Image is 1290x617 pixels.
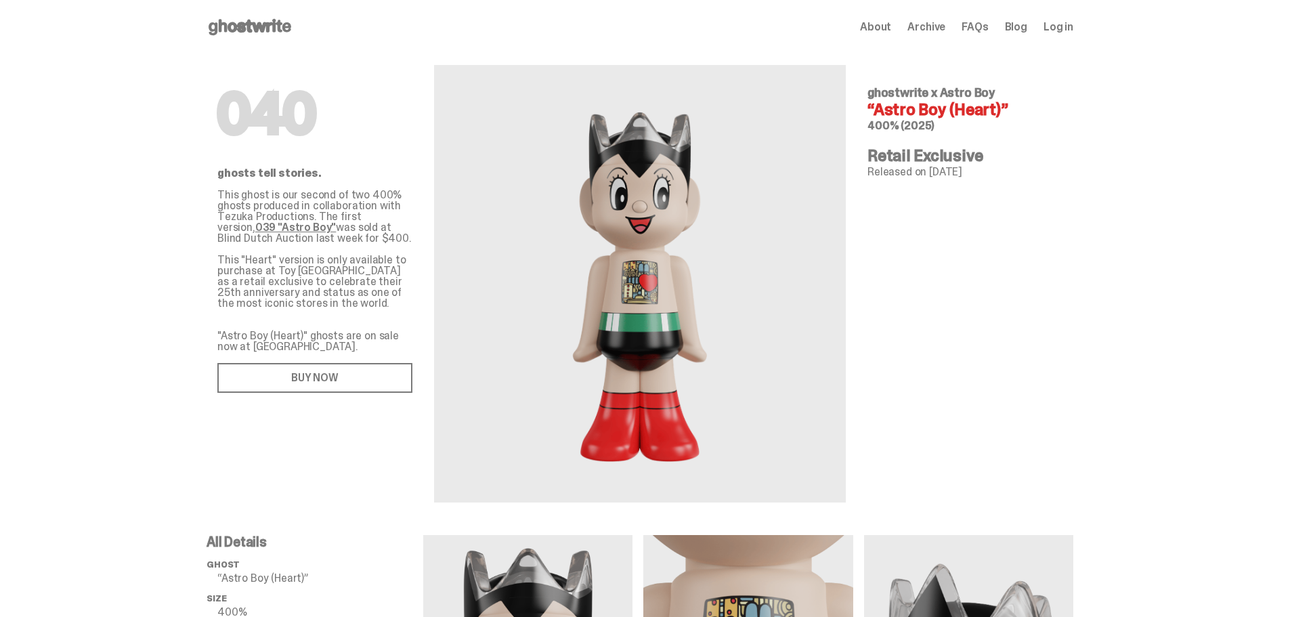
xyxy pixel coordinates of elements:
[867,167,1062,177] p: Released on [DATE]
[907,22,945,33] a: Archive
[207,593,226,604] span: Size
[867,102,1062,118] h4: “Astro Boy (Heart)”
[1005,22,1027,33] a: Blog
[207,535,423,549] p: All Details
[217,190,412,393] p: This ghost is our second of two 400% ghosts produced in collaboration with Tezuka Productions. Th...
[255,220,337,234] a: 039 "Astro Boy"
[217,87,412,141] h1: 040
[867,148,1062,164] h4: Retail Exclusive
[867,85,995,101] span: ghostwrite x Astro Boy
[867,119,934,133] span: 400% (2025)
[962,22,988,33] a: FAQs
[559,98,721,470] img: Astro Boy&ldquo;Astro Boy (Heart)&rdquo;
[207,559,240,570] span: ghost
[860,22,891,33] a: About
[1044,22,1073,33] a: Log in
[217,573,423,584] p: “Astro Boy (Heart)”
[217,363,412,393] a: BUY NOW
[217,168,412,179] p: ghosts tell stories.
